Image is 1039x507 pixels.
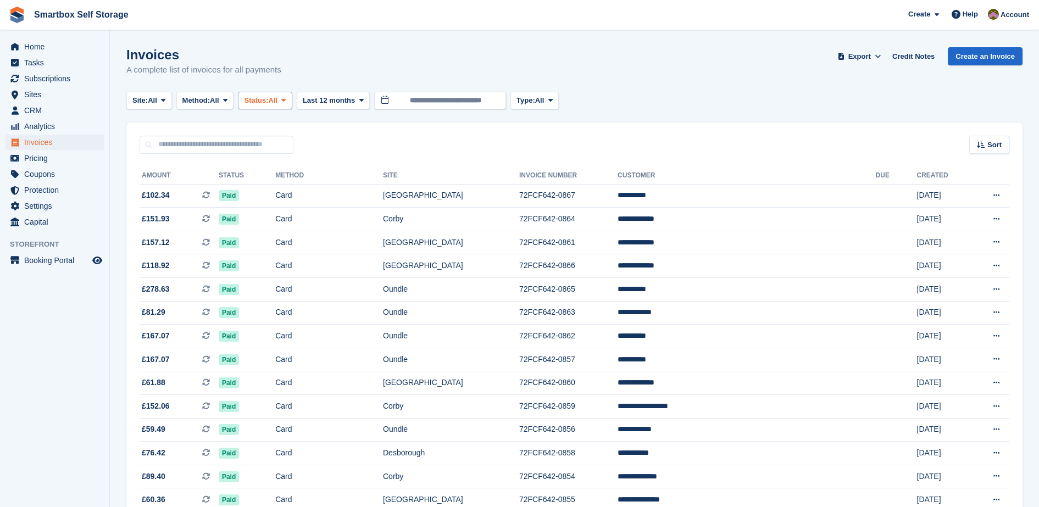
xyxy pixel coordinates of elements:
td: [DATE] [917,254,970,278]
span: Paid [219,307,239,318]
span: Pricing [24,151,90,166]
span: Help [963,9,978,20]
td: Card [275,442,383,465]
a: menu [5,135,104,150]
button: Method: All [176,92,234,110]
span: Method: [182,95,210,106]
span: Subscriptions [24,71,90,86]
td: 72FCF642-0859 [519,395,618,419]
img: stora-icon-8386f47178a22dfd0bd8f6a31ec36ba5ce8667c1dd55bd0f319d3a0aa187defe.svg [9,7,25,23]
th: Due [876,167,917,185]
span: Export [848,51,871,62]
button: Type: All [510,92,559,110]
td: [GEOGRAPHIC_DATA] [383,231,519,254]
td: Card [275,395,383,419]
a: menu [5,151,104,166]
span: Paid [219,377,239,388]
td: 72FCF642-0866 [519,254,618,278]
td: 72FCF642-0864 [519,208,618,231]
a: Credit Notes [888,47,939,65]
td: 72FCF642-0854 [519,465,618,488]
span: Storefront [10,239,109,250]
span: £76.42 [142,447,165,459]
td: [DATE] [917,395,970,419]
span: Tasks [24,55,90,70]
td: Card [275,465,383,488]
span: £152.06 [142,400,170,412]
td: 72FCF642-0862 [519,325,618,348]
span: Home [24,39,90,54]
span: £61.88 [142,377,165,388]
td: [DATE] [917,231,970,254]
span: £167.07 [142,330,170,342]
span: Create [908,9,930,20]
th: Method [275,167,383,185]
span: Analytics [24,119,90,134]
td: [DATE] [917,325,970,348]
span: £167.07 [142,354,170,365]
button: Last 12 months [297,92,370,110]
span: Paid [219,424,239,435]
span: Paid [219,284,239,295]
span: £151.93 [142,213,170,225]
td: Corby [383,395,519,419]
span: £157.12 [142,237,170,248]
span: Paid [219,494,239,505]
td: Card [275,231,383,254]
span: £59.49 [142,424,165,435]
td: Card [275,208,383,231]
td: Corby [383,208,519,231]
span: £89.40 [142,471,165,482]
td: 72FCF642-0863 [519,301,618,325]
td: [DATE] [917,442,970,465]
td: Oundle [383,348,519,371]
span: All [535,95,544,106]
span: £278.63 [142,283,170,295]
td: [GEOGRAPHIC_DATA] [383,184,519,208]
td: 72FCF642-0860 [519,371,618,395]
span: Paid [219,331,239,342]
span: £81.29 [142,307,165,318]
td: Desborough [383,442,519,465]
a: Smartbox Self Storage [30,5,133,24]
span: Type: [516,95,535,106]
td: Oundle [383,418,519,442]
td: 72FCF642-0857 [519,348,618,371]
span: Paid [219,237,239,248]
td: [GEOGRAPHIC_DATA] [383,254,519,278]
a: menu [5,87,104,102]
td: [DATE] [917,371,970,395]
span: CRM [24,103,90,118]
td: [DATE] [917,465,970,488]
td: Card [275,348,383,371]
span: All [210,95,219,106]
span: Sites [24,87,90,102]
td: Card [275,278,383,302]
span: Capital [24,214,90,230]
td: [DATE] [917,184,970,208]
td: Card [275,418,383,442]
span: Settings [24,198,90,214]
a: menu [5,55,104,70]
a: Create an Invoice [948,47,1023,65]
a: menu [5,119,104,134]
button: Status: All [238,92,292,110]
td: [DATE] [917,208,970,231]
a: menu [5,198,104,214]
span: Paid [219,190,239,201]
td: [DATE] [917,301,970,325]
span: Sort [987,140,1002,151]
td: 72FCF642-0861 [519,231,618,254]
span: All [148,95,157,106]
td: [GEOGRAPHIC_DATA] [383,371,519,395]
span: Paid [219,260,239,271]
th: Amount [140,167,219,185]
span: Protection [24,182,90,198]
td: [DATE] [917,348,970,371]
td: Oundle [383,325,519,348]
a: menu [5,253,104,268]
span: Paid [219,448,239,459]
span: Paid [219,401,239,412]
th: Customer [618,167,875,185]
a: menu [5,39,104,54]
